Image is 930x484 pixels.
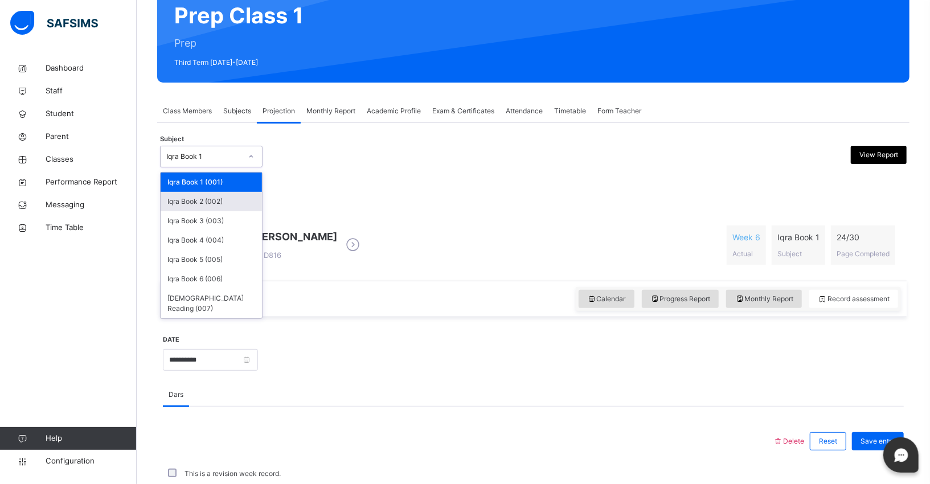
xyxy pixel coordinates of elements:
[818,294,890,304] span: Record assessment
[161,211,262,231] div: Iqra Book 3 (003)
[161,250,262,269] div: Iqra Book 5 (005)
[773,437,804,445] span: Delete
[650,294,711,304] span: Progress Report
[46,85,137,97] span: Staff
[46,177,137,188] span: Performance Report
[46,456,136,467] span: Configuration
[861,436,895,446] span: Save entry
[735,294,793,304] span: Monthly Report
[161,192,262,211] div: Iqra Book 2 (002)
[46,222,137,233] span: Time Table
[859,150,898,160] span: View Report
[161,269,262,289] div: Iqra Book 6 (006)
[46,199,137,211] span: Messaging
[46,154,137,165] span: Classes
[819,436,837,446] span: Reset
[161,289,262,318] div: [DEMOGRAPHIC_DATA] Reading (007)
[46,108,137,120] span: Student
[46,433,136,444] span: Help
[46,131,137,142] span: Parent
[185,469,281,479] label: This is a revision week record.
[10,11,98,35] img: safsims
[169,389,183,400] span: Dars
[161,231,262,250] div: Iqra Book 4 (004)
[587,294,626,304] span: Calendar
[46,63,137,74] span: Dashboard
[161,173,262,192] div: Iqra Book 1 (001)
